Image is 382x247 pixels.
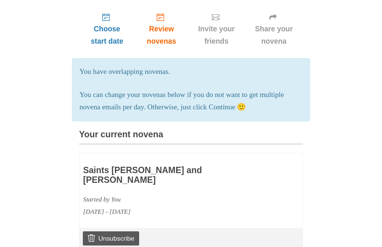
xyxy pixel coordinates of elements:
span: Share your novena [252,23,295,47]
p: You have overlapping novenas. [79,66,303,78]
div: Started by You [83,193,256,206]
a: Unsubscribe [83,231,139,246]
span: Review novenas [143,23,181,47]
a: Choose start date [79,7,135,51]
a: Share your novena [245,7,303,51]
h3: Your current novena [79,130,303,144]
a: Invite your friends [188,7,245,51]
div: [DATE] - [DATE] [83,206,256,218]
p: You can change your novenas below if you do not want to get multiple novena emails per day. Other... [79,89,303,113]
a: Review novenas [135,7,188,51]
span: Invite your friends [195,23,237,47]
span: Choose start date [87,23,128,47]
h3: Saints [PERSON_NAME] and [PERSON_NAME] [83,166,256,185]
